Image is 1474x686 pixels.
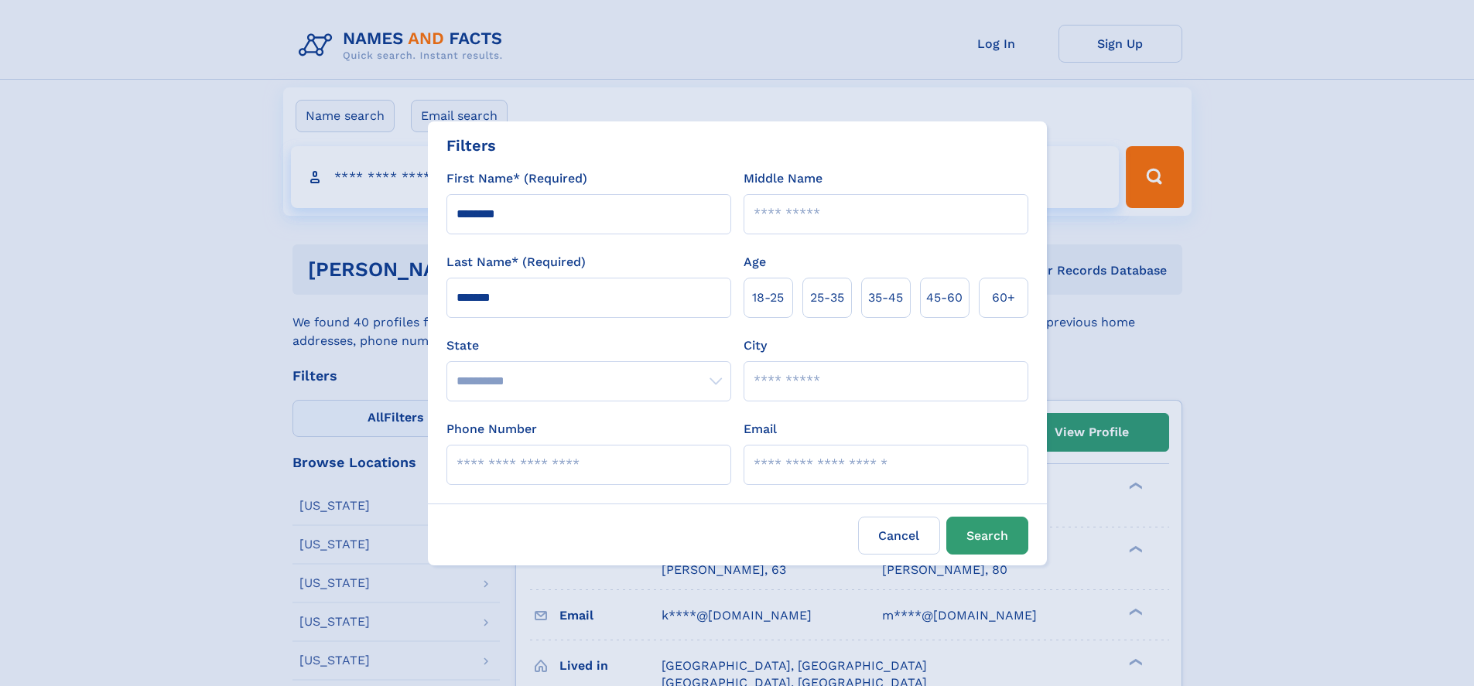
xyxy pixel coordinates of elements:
[744,420,777,439] label: Email
[946,517,1028,555] button: Search
[926,288,963,307] span: 45‑60
[858,517,940,555] label: Cancel
[752,288,784,307] span: 18‑25
[810,288,844,307] span: 25‑35
[744,169,822,188] label: Middle Name
[744,253,766,271] label: Age
[446,169,587,188] label: First Name* (Required)
[744,336,767,355] label: City
[446,253,586,271] label: Last Name* (Required)
[868,288,903,307] span: 35‑45
[992,288,1015,307] span: 60+
[446,336,731,355] label: State
[446,134,496,157] div: Filters
[446,420,537,439] label: Phone Number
